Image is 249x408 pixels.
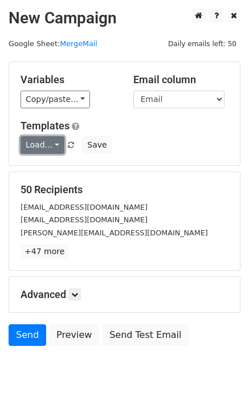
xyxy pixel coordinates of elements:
[133,74,229,86] h5: Email column
[21,215,148,224] small: [EMAIL_ADDRESS][DOMAIN_NAME]
[49,324,99,346] a: Preview
[21,136,64,154] a: Load...
[21,229,208,237] small: [PERSON_NAME][EMAIL_ADDRESS][DOMAIN_NAME]
[21,91,90,108] a: Copy/paste...
[9,9,240,28] h2: New Campaign
[21,183,228,196] h5: 50 Recipients
[60,39,97,48] a: MergeMail
[9,39,97,48] small: Google Sheet:
[21,288,228,301] h5: Advanced
[21,74,116,86] h5: Variables
[21,203,148,211] small: [EMAIL_ADDRESS][DOMAIN_NAME]
[9,324,46,346] a: Send
[192,353,249,408] iframe: Chat Widget
[21,120,70,132] a: Templates
[164,39,240,48] a: Daily emails left: 50
[102,324,189,346] a: Send Test Email
[21,244,68,259] a: +47 more
[164,38,240,50] span: Daily emails left: 50
[82,136,112,154] button: Save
